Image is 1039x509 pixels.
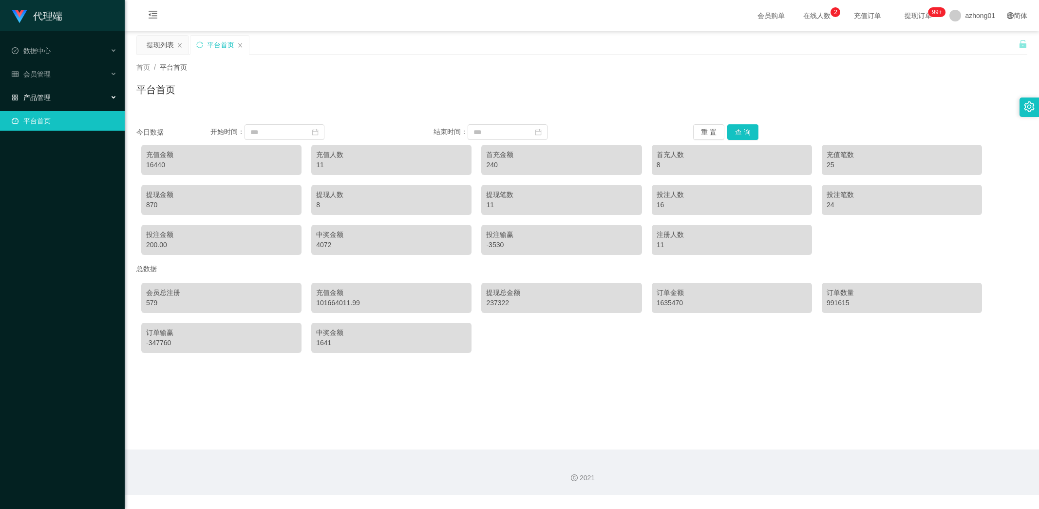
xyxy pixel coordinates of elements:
[834,7,837,17] p: 2
[316,288,467,298] div: 充值金额
[12,111,117,131] a: 图标: dashboard平台首页
[571,474,578,481] i: 图标: copyright
[316,150,467,160] div: 充值人数
[900,12,937,19] span: 提现订单
[316,338,467,348] div: 1641
[12,94,51,101] span: 产品管理
[486,160,637,170] div: 240
[1024,101,1035,112] i: 图标: setting
[693,124,724,140] button: 重 置
[486,150,637,160] div: 首充金额
[486,240,637,250] div: -3530
[146,150,297,160] div: 充值金额
[316,200,467,210] div: 8
[12,71,19,78] i: 图标: table
[849,12,886,19] span: 充值订单
[1019,39,1027,48] i: 图标: unlock
[12,94,19,101] i: 图标: appstore-o
[147,36,174,54] div: 提现列表
[12,12,62,20] a: 代理端
[827,200,977,210] div: 24
[12,10,27,23] img: logo.9652507e.png
[154,63,156,71] span: /
[486,200,637,210] div: 11
[486,298,637,308] div: 237322
[827,298,977,308] div: 991615
[657,230,807,240] div: 注册人数
[486,190,637,200] div: 提现笔数
[210,128,245,136] span: 开始时间：
[160,63,187,71] span: 平台首页
[798,12,835,19] span: 在线人数
[657,240,807,250] div: 11
[827,160,977,170] div: 25
[132,473,1031,483] div: 2021
[434,128,468,136] span: 结束时间：
[535,129,542,136] i: 图标: calendar
[177,42,183,48] i: 图标: close
[316,230,467,240] div: 中奖金额
[486,230,637,240] div: 投注输赢
[831,7,840,17] sup: 2
[146,338,297,348] div: -347760
[316,190,467,200] div: 提现人数
[136,63,150,71] span: 首页
[146,288,297,298] div: 会员总注册
[136,82,175,97] h1: 平台首页
[136,127,210,137] div: 今日数据
[827,150,977,160] div: 充值笔数
[1007,12,1014,19] i: 图标: global
[316,240,467,250] div: 4072
[657,288,807,298] div: 订单金额
[146,160,297,170] div: 16440
[486,288,637,298] div: 提现总金额
[316,160,467,170] div: 11
[12,70,51,78] span: 会员管理
[146,298,297,308] div: 579
[146,230,297,240] div: 投注金额
[196,41,203,48] i: 图标: sync
[727,124,758,140] button: 查 询
[12,47,19,54] i: 图标: check-circle-o
[136,260,1027,278] div: 总数据
[12,47,51,55] span: 数据中心
[146,190,297,200] div: 提现金额
[928,7,945,17] sup: 1189
[657,160,807,170] div: 8
[827,288,977,298] div: 订单数量
[316,298,467,308] div: 101664011.99
[827,190,977,200] div: 投注笔数
[33,0,62,32] h1: 代理端
[146,240,297,250] div: 200.00
[312,129,319,136] i: 图标: calendar
[207,36,234,54] div: 平台首页
[146,200,297,210] div: 870
[657,190,807,200] div: 投注人数
[316,328,467,338] div: 中奖金额
[657,298,807,308] div: 1635470
[657,150,807,160] div: 首充人数
[146,328,297,338] div: 订单输赢
[136,0,170,32] i: 图标: menu-fold
[237,42,243,48] i: 图标: close
[657,200,807,210] div: 16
